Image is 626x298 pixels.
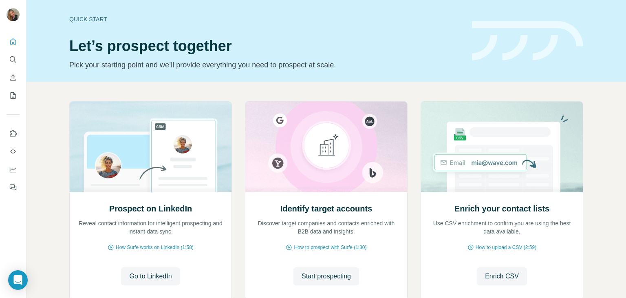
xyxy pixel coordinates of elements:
button: My lists [7,88,20,103]
p: Reveal contact information for intelligent prospecting and instant data sync. [78,219,223,236]
button: Go to LinkedIn [121,267,180,285]
img: Avatar [7,8,20,21]
span: How to upload a CSV (2:59) [476,244,536,251]
button: Use Surfe on LinkedIn [7,126,20,141]
div: Open Intercom Messenger [8,270,28,290]
p: Discover target companies and contacts enriched with B2B data and insights. [253,219,399,236]
button: Feedback [7,180,20,195]
h1: Let’s prospect together [69,38,462,54]
p: Pick your starting point and we’ll provide everything you need to prospect at scale. [69,59,462,71]
img: Prospect on LinkedIn [69,102,232,192]
button: Enrich CSV [7,70,20,85]
button: Use Surfe API [7,144,20,159]
p: Use CSV enrichment to confirm you are using the best data available. [429,219,575,236]
span: Go to LinkedIn [129,271,172,281]
h2: Identify target accounts [280,203,373,214]
img: Enrich your contact lists [421,102,583,192]
img: banner [472,21,583,61]
h2: Enrich your contact lists [454,203,549,214]
span: Enrich CSV [485,271,519,281]
button: Start prospecting [293,267,359,285]
button: Search [7,52,20,67]
span: How to prospect with Surfe (1:30) [294,244,366,251]
h2: Prospect on LinkedIn [109,203,192,214]
span: Start prospecting [302,271,351,281]
img: Identify target accounts [245,102,408,192]
button: Dashboard [7,162,20,177]
button: Enrich CSV [477,267,527,285]
div: Quick start [69,15,462,23]
button: Quick start [7,34,20,49]
span: How Surfe works on LinkedIn (1:58) [116,244,194,251]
